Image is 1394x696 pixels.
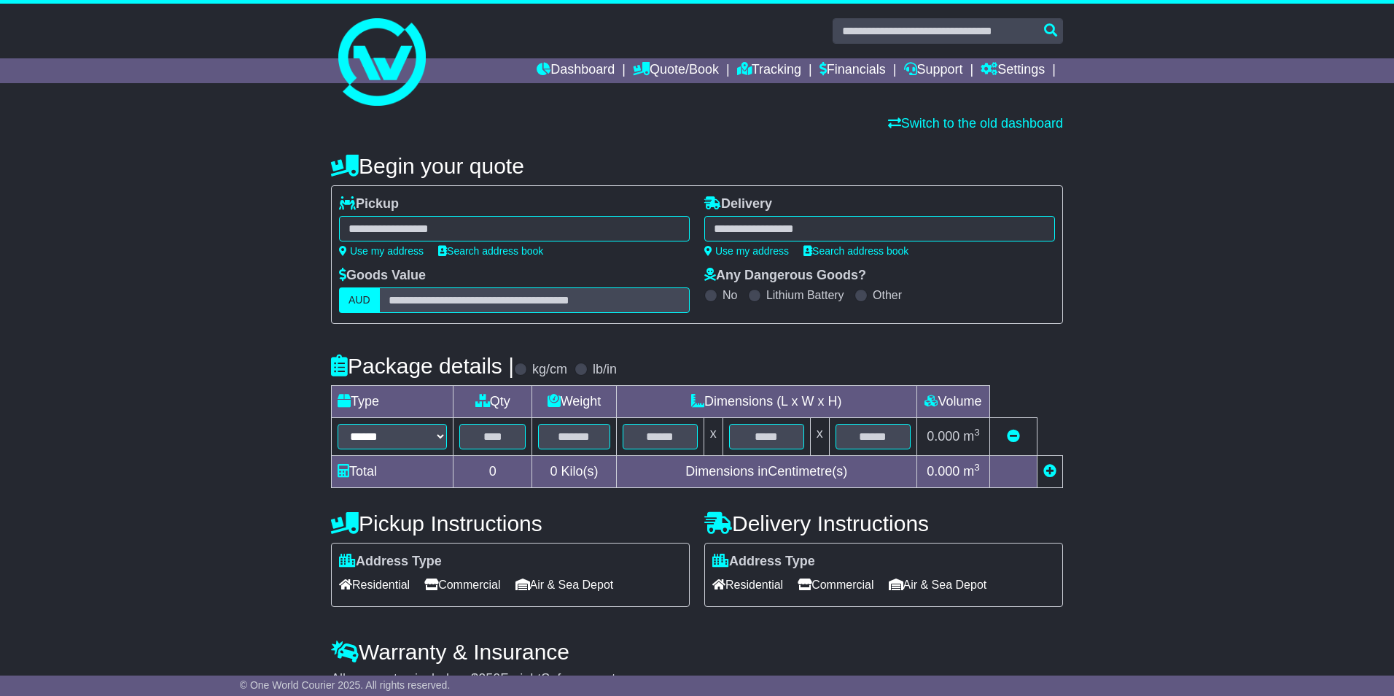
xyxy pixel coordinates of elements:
[424,573,500,596] span: Commercial
[332,386,453,418] td: Type
[704,196,772,212] label: Delivery
[532,362,567,378] label: kg/cm
[704,511,1063,535] h4: Delivery Instructions
[339,196,399,212] label: Pickup
[712,554,815,570] label: Address Type
[963,464,980,479] span: m
[810,418,829,456] td: x
[339,245,424,257] a: Use my address
[981,58,1045,83] a: Settings
[927,429,959,444] span: 0.000
[550,464,557,479] span: 0
[339,554,442,570] label: Address Type
[963,429,980,444] span: m
[704,418,723,456] td: x
[616,386,916,418] td: Dimensions (L x W x H)
[1007,429,1020,444] a: Remove this item
[889,573,987,596] span: Air & Sea Depot
[515,573,614,596] span: Air & Sea Depot
[974,462,980,473] sup: 3
[616,456,916,488] td: Dimensions in Centimetre(s)
[1043,464,1056,479] a: Add new item
[438,245,543,257] a: Search address book
[339,268,426,284] label: Goods Value
[331,671,1063,687] div: All our quotes include a $ FreightSafe warranty.
[453,386,532,418] td: Qty
[766,288,844,302] label: Lithium Battery
[593,362,617,378] label: lb/in
[339,573,410,596] span: Residential
[532,456,616,488] td: Kilo(s)
[331,154,1063,178] h4: Begin your quote
[532,386,616,418] td: Weight
[339,287,380,313] label: AUD
[331,511,690,535] h4: Pickup Instructions
[737,58,801,83] a: Tracking
[537,58,615,83] a: Dashboard
[331,354,514,378] h4: Package details |
[888,116,1063,131] a: Switch to the old dashboard
[916,386,989,418] td: Volume
[798,573,873,596] span: Commercial
[904,58,963,83] a: Support
[704,245,789,257] a: Use my address
[633,58,719,83] a: Quote/Book
[712,573,783,596] span: Residential
[478,671,500,686] span: 250
[723,288,737,302] label: No
[819,58,886,83] a: Financials
[927,464,959,479] span: 0.000
[331,640,1063,664] h4: Warranty & Insurance
[453,456,532,488] td: 0
[332,456,453,488] td: Total
[240,679,451,691] span: © One World Courier 2025. All rights reserved.
[873,288,902,302] label: Other
[704,268,866,284] label: Any Dangerous Goods?
[974,427,980,438] sup: 3
[803,245,908,257] a: Search address book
